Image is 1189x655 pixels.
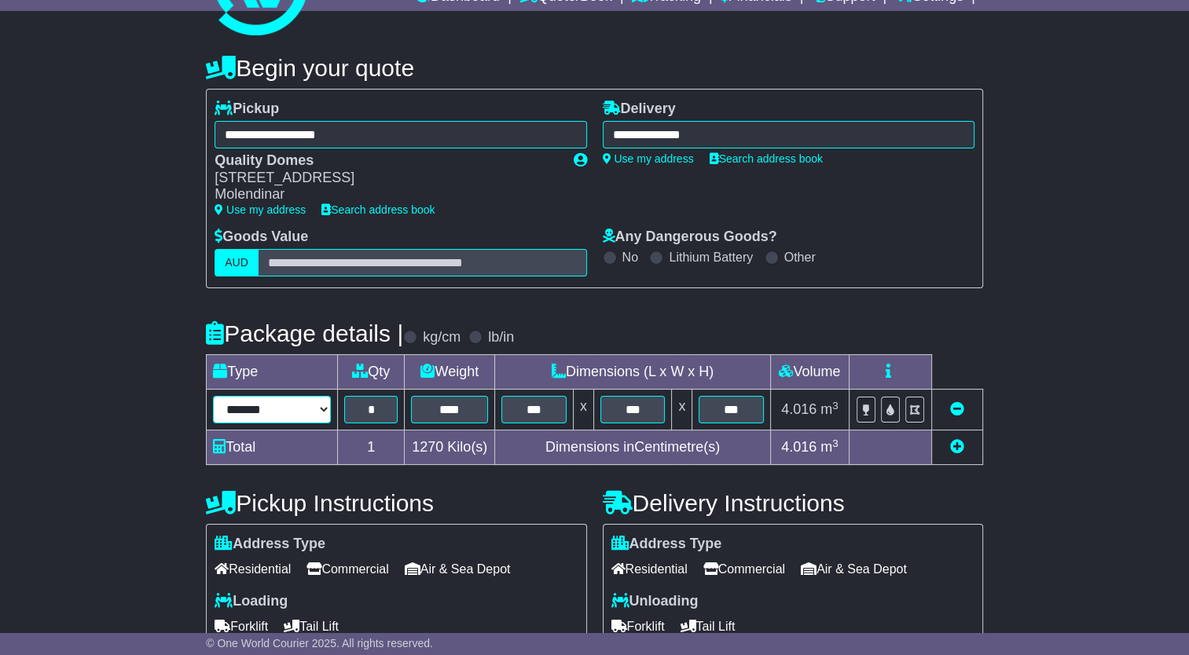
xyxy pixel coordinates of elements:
[820,439,839,455] span: m
[206,55,983,81] h4: Begin your quote
[611,557,688,581] span: Residential
[215,186,557,203] div: Molendinar
[215,614,268,639] span: Forklift
[681,614,736,639] span: Tail Lift
[950,439,964,455] a: Add new item
[611,614,665,639] span: Forklift
[488,329,514,346] label: lb/in
[206,490,586,516] h4: Pickup Instructions
[306,557,388,581] span: Commercial
[770,355,849,390] td: Volume
[950,401,964,417] a: Remove this item
[206,637,433,650] span: © One World Courier 2025. All rights reserved.
[215,249,259,276] label: AUD
[603,229,777,246] label: Any Dangerous Goods?
[215,557,291,581] span: Residential
[784,250,816,265] label: Other
[338,430,405,465] td: 1
[781,401,817,417] span: 4.016
[321,203,435,216] a: Search address book
[215,203,306,216] a: Use my address
[405,557,511,581] span: Air & Sea Depot
[284,614,339,639] span: Tail Lift
[703,557,785,581] span: Commercial
[672,390,692,430] td: x
[405,430,495,465] td: Kilo(s)
[495,355,770,390] td: Dimensions (L x W x H)
[423,329,461,346] label: kg/cm
[801,557,907,581] span: Air & Sea Depot
[215,229,308,246] label: Goods Value
[603,152,694,165] a: Use my address
[710,152,823,165] a: Search address book
[207,355,338,390] td: Type
[611,593,699,610] label: Unloading
[412,439,443,455] span: 1270
[820,401,839,417] span: m
[215,593,288,610] label: Loading
[495,430,770,465] td: Dimensions in Centimetre(s)
[832,437,839,449] sup: 3
[215,101,279,118] label: Pickup
[573,390,593,430] td: x
[215,170,557,187] div: [STREET_ADDRESS]
[669,250,753,265] label: Lithium Battery
[611,536,722,553] label: Address Type
[215,152,557,170] div: Quality Domes
[781,439,817,455] span: 4.016
[215,536,325,553] label: Address Type
[207,430,338,465] td: Total
[603,490,983,516] h4: Delivery Instructions
[603,101,676,118] label: Delivery
[206,320,403,346] h4: Package details |
[405,355,495,390] td: Weight
[338,355,405,390] td: Qty
[622,250,638,265] label: No
[832,400,839,412] sup: 3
